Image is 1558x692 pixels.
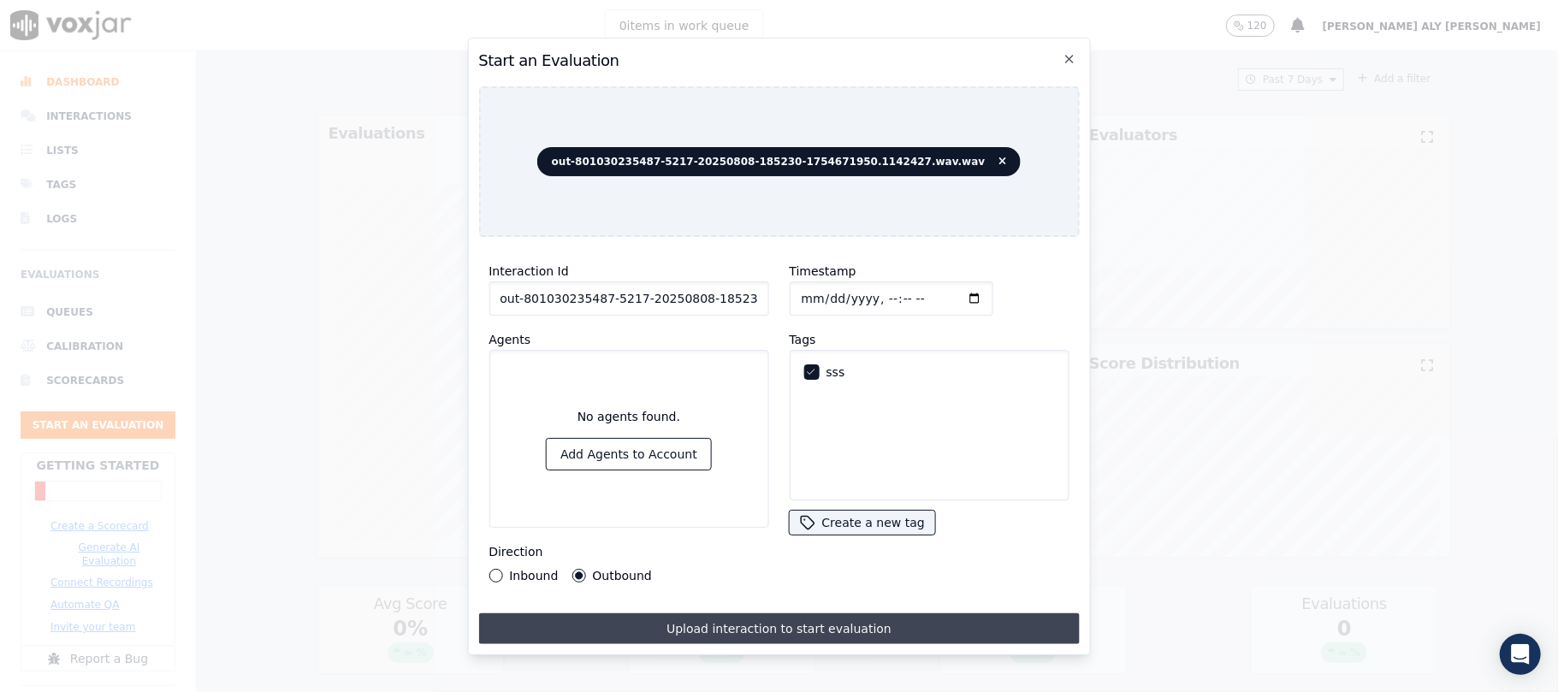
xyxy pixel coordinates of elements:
[478,613,1079,644] button: Upload interaction to start evaluation
[478,49,1079,73] h2: Start an Evaluation
[547,439,711,470] button: Add Agents to Account
[489,333,530,346] label: Agents
[592,570,651,582] label: Outbound
[789,264,856,278] label: Timestamp
[826,366,844,378] label: sss
[509,570,558,582] label: Inbound
[1500,634,1541,675] div: Open Intercom Messenger
[489,264,568,278] label: Interaction Id
[489,545,542,559] label: Direction
[489,281,768,316] input: reference id, file name, etc
[789,511,934,535] button: Create a new tag
[578,408,680,439] div: No agents found.
[789,333,815,346] label: Tags
[537,147,1022,176] span: out-801030235487-5217-20250808-185230-1754671950.1142427.wav.wav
